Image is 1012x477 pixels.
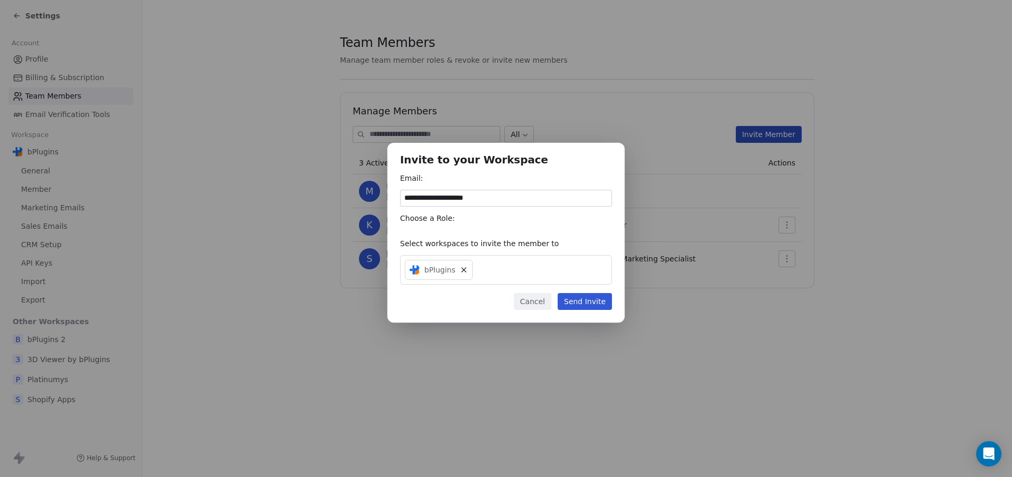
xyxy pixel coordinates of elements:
[410,265,420,275] img: 4d237dd582c592203a1709821b9385ec515ed88537bc98dff7510fb7378bd483%20(2).png
[558,293,612,310] button: Send Invite
[400,238,612,249] div: Select workspaces to invite the member to
[400,173,612,183] div: Email:
[400,155,612,167] h1: Invite to your Workspace
[424,265,455,275] span: bPlugins
[514,293,551,310] button: Cancel
[400,213,612,223] div: Choose a Role:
